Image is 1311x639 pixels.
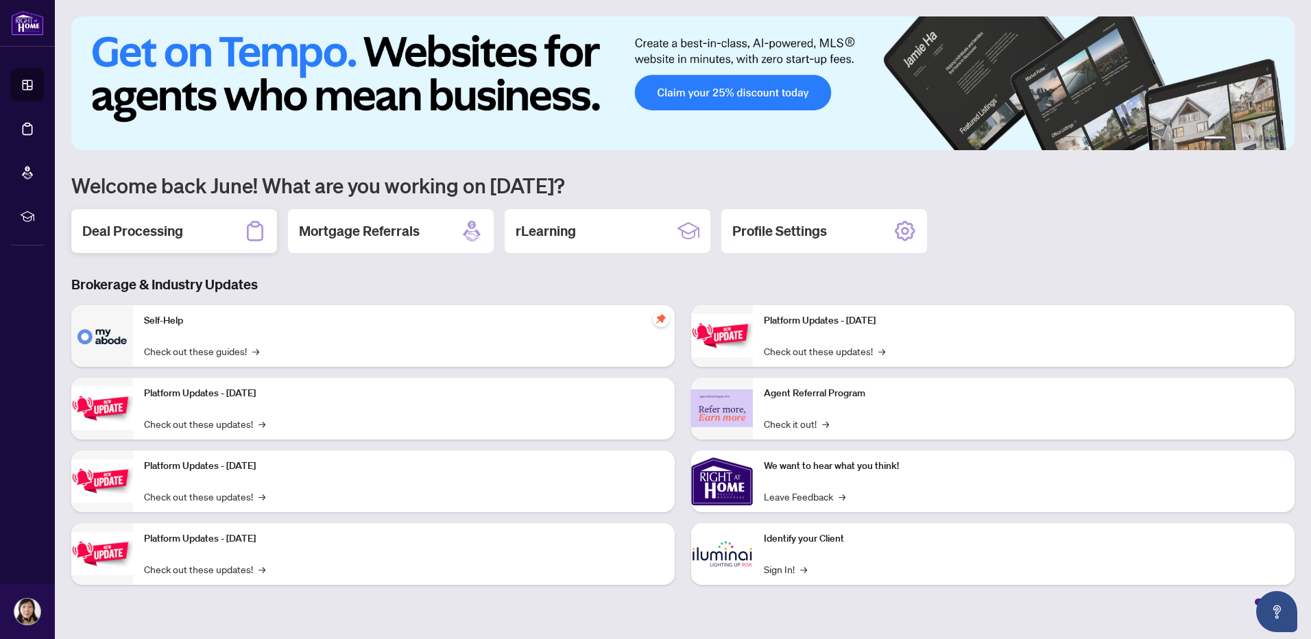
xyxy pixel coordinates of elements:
[691,389,753,427] img: Agent Referral Program
[144,562,265,577] a: Check out these updates!→
[144,313,664,328] p: Self-Help
[800,562,807,577] span: →
[144,459,664,474] p: Platform Updates - [DATE]
[252,343,259,359] span: →
[1264,136,1270,142] button: 5
[764,416,829,431] a: Check it out!→
[516,221,576,241] h2: rLearning
[71,16,1295,150] img: Slide 0
[764,313,1284,328] p: Platform Updates - [DATE]
[258,562,265,577] span: →
[764,343,885,359] a: Check out these updates!→
[839,489,845,504] span: →
[71,387,133,430] img: Platform Updates - September 16, 2025
[71,305,133,367] img: Self-Help
[691,523,753,585] img: Identify your Client
[1253,136,1259,142] button: 4
[653,311,669,327] span: pushpin
[144,343,259,359] a: Check out these guides!→
[144,386,664,401] p: Platform Updates - [DATE]
[71,459,133,503] img: Platform Updates - July 21, 2025
[1256,591,1297,632] button: Open asap
[764,489,845,504] a: Leave Feedback→
[764,531,1284,546] p: Identify your Client
[691,314,753,357] img: Platform Updates - June 23, 2025
[299,221,420,241] h2: Mortgage Referrals
[71,172,1295,198] h1: Welcome back June! What are you working on [DATE]?
[878,343,885,359] span: →
[1242,136,1248,142] button: 3
[691,450,753,512] img: We want to hear what you think!
[71,532,133,575] img: Platform Updates - July 8, 2025
[144,416,265,431] a: Check out these updates!→
[71,275,1295,294] h3: Brokerage & Industry Updates
[14,599,40,625] img: Profile Icon
[82,221,183,241] h2: Deal Processing
[1204,136,1226,142] button: 1
[764,459,1284,474] p: We want to hear what you think!
[1231,136,1237,142] button: 2
[144,489,265,504] a: Check out these updates!→
[258,416,265,431] span: →
[258,489,265,504] span: →
[1275,136,1281,142] button: 6
[732,221,827,241] h2: Profile Settings
[822,416,829,431] span: →
[764,562,807,577] a: Sign In!→
[144,531,664,546] p: Platform Updates - [DATE]
[11,10,44,36] img: logo
[764,386,1284,401] p: Agent Referral Program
